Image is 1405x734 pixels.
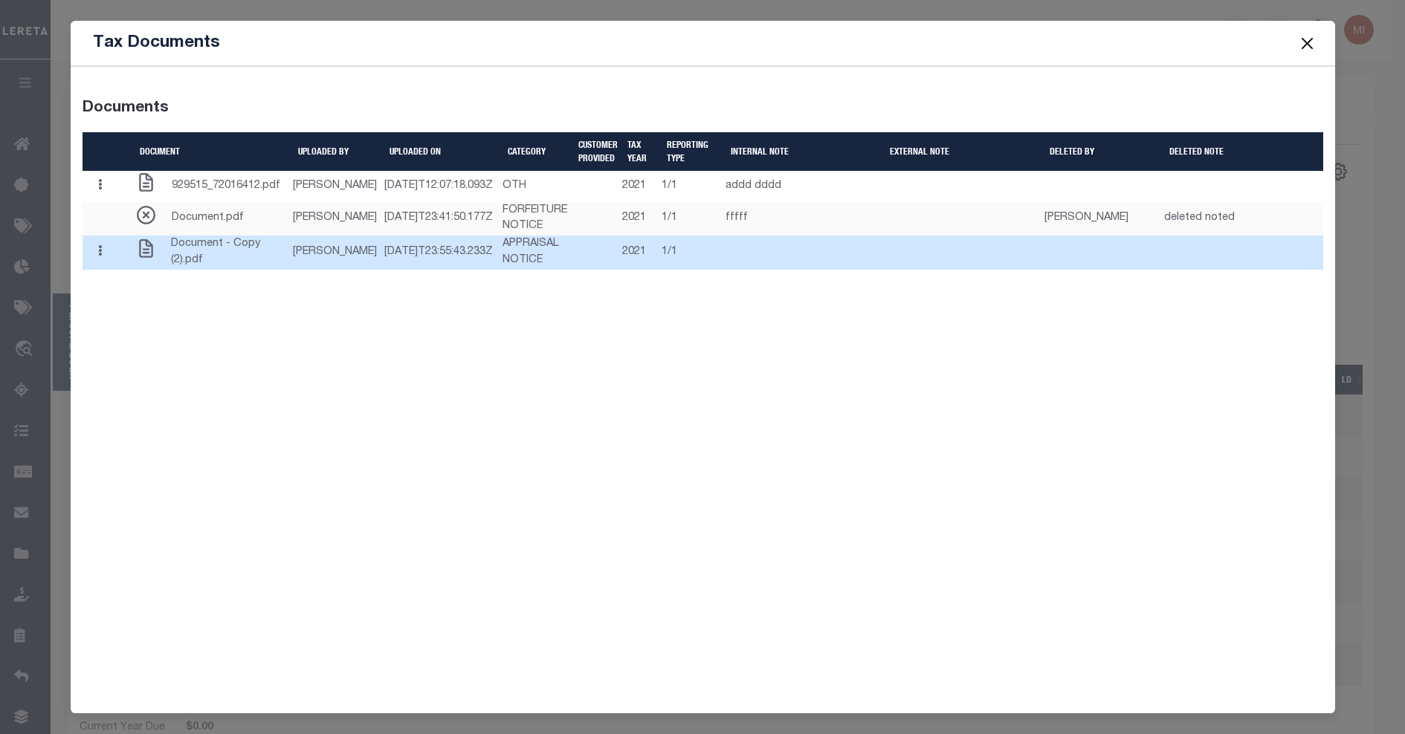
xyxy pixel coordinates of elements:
th: UPLOADED BY: activate to sort column ascending [292,132,384,171]
div: Documents [83,97,169,120]
td: OTH [502,171,572,202]
th: Tax Year: activate to sort column ascending [621,132,662,171]
td: [DATE]T23:41:50.177Z [384,202,502,236]
td: 1/1 [661,202,725,236]
td: 2021 [621,202,662,236]
td: FORFEITURE NOTICE [502,202,572,236]
th: CUSTOMER PROVIDED: activate to sort column ascending [572,132,621,171]
span: Document.pdf [172,210,244,227]
th: Document: activate to sort column ascending [134,132,291,171]
td: [DATE]T12:07:18.093Z [384,171,502,202]
td: [PERSON_NAME] [1044,202,1163,236]
th: Reporting Type prros: activate to sort column ascending [661,132,725,171]
td: 1/1 [661,171,725,202]
span: 929515_72016412.pdf [172,178,280,195]
th: Category: activate to sort column ascending [502,132,572,171]
td: [PERSON_NAME] [292,171,384,202]
td: [DATE]T23:55:43.233Z [384,236,502,270]
td: APPRAISAL NOTICE [502,236,572,270]
th: Internal Note: activate to sort column ascending [1163,132,1323,171]
th: External Note: activate to sort column ascending [884,132,1044,171]
td: fffff [725,202,885,236]
td: 1/1 [661,236,725,270]
th: Internal Note: activate to sort column ascending [725,132,885,171]
td: 2021 [621,236,662,270]
span: Document - Copy (2).pdf [171,236,291,269]
td: addd dddd [725,171,885,202]
th: UPLOADED ON: activate to sort column ascending [384,132,502,171]
td: deleted noted [1163,202,1323,236]
main-component: DocumentWorkspace [83,91,1323,270]
th: Deleted by: activate to sort column ascending [1044,132,1163,171]
td: [PERSON_NAME] [292,202,384,236]
td: [PERSON_NAME] [292,236,384,270]
td: 2021 [621,171,662,202]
